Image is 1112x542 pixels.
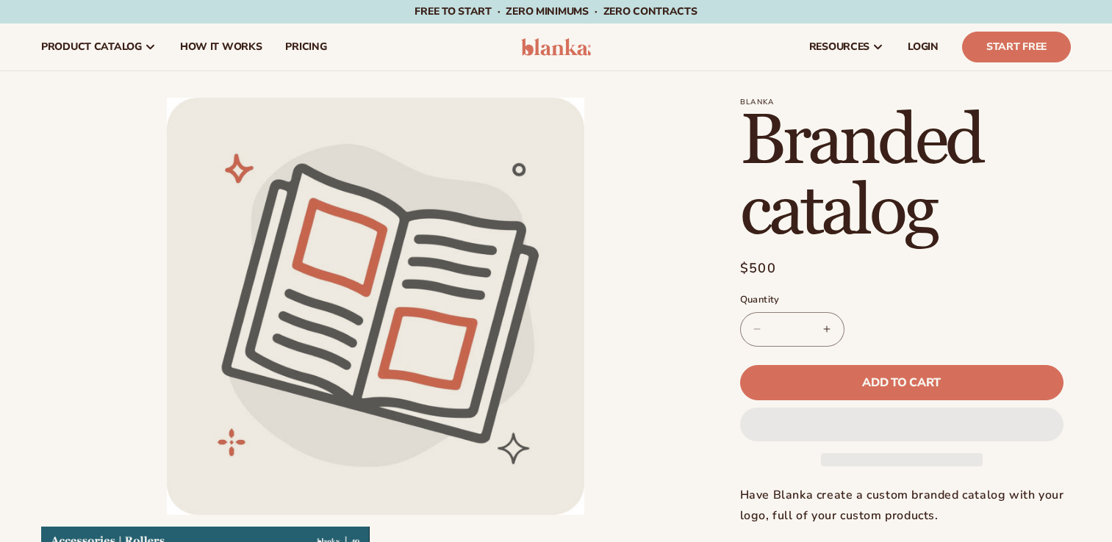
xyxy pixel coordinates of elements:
a: Start Free [962,32,1071,62]
label: Quantity [740,293,1063,308]
a: product catalog [29,24,168,71]
span: Add to cart [862,377,940,389]
a: resources [797,24,896,71]
span: Free to start · ZERO minimums · ZERO contracts [415,4,697,18]
span: $500 [740,259,776,278]
a: LOGIN [896,24,950,71]
p: Blanka [740,98,1071,106]
h1: Branded catalog [740,106,1071,247]
span: pricing [285,41,326,53]
img: logo [521,38,591,56]
span: LOGIN [908,41,939,53]
span: How It Works [180,41,262,53]
span: resources [809,41,869,53]
div: Have Blanka create a custom branded catalog with your logo, full of your custom products. [740,485,1071,527]
span: product catalog [41,41,142,53]
button: Add to cart [740,365,1063,400]
a: How It Works [168,24,274,71]
a: pricing [273,24,338,71]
